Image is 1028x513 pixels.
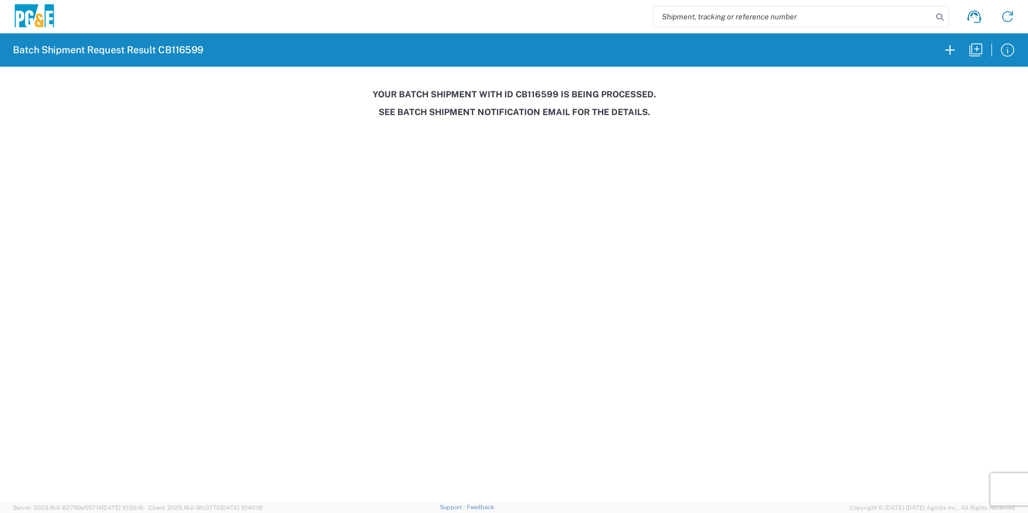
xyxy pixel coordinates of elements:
a: Support [440,504,467,510]
img: pge [13,4,56,30]
a: Feedback [467,504,494,510]
span: Server: 2025.16.0-82789e55714 [13,504,144,511]
span: Copyright © [DATE]-[DATE] Agistix Inc., All Rights Reserved [849,503,1015,512]
h2: Batch Shipment Request Result CB116599 [13,44,203,56]
h3: Your batch shipment with id CB116599 is being processed. [8,89,1020,99]
input: Shipment, tracking or reference number [654,6,932,27]
span: [DATE] 10:40:19 [220,504,262,511]
span: [DATE] 10:56:16 [102,504,144,511]
h3: See Batch Shipment Notification email for the details. [8,107,1020,117]
span: Client: 2025.16.0-8fc0770 [148,504,262,511]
